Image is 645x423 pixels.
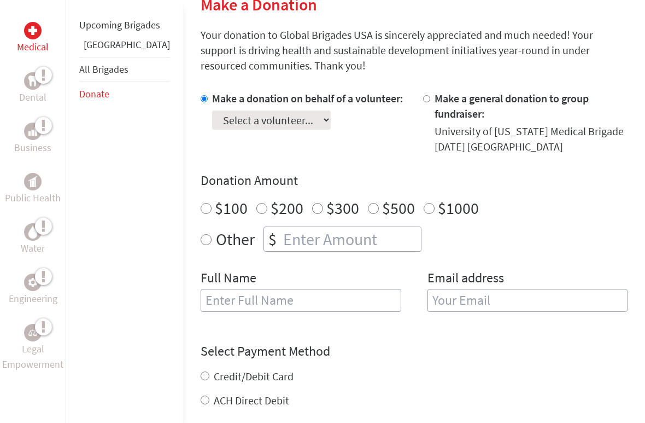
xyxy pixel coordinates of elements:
[216,227,255,252] label: Other
[382,198,415,218] label: $500
[79,19,160,31] a: Upcoming Brigades
[79,13,170,37] li: Upcoming Brigades
[435,124,628,154] div: University of [US_STATE] Medical Brigade [DATE] [GEOGRAPHIC_DATA]
[2,341,63,372] p: Legal Empowerment
[214,369,294,383] label: Credit/Debit Card
[271,198,303,218] label: $200
[21,241,45,256] p: Water
[28,76,37,86] img: Dental
[79,57,170,82] li: All Brigades
[264,227,281,251] div: $
[9,291,57,306] p: Engineering
[427,269,504,289] label: Email address
[24,123,42,140] div: Business
[17,39,49,55] p: Medical
[79,63,128,76] a: All Brigades
[28,278,37,287] img: Engineering
[28,225,37,238] img: Water
[9,274,57,306] a: EngineeringEngineering
[19,72,46,105] a: DentalDental
[14,140,51,155] p: Business
[24,324,42,341] div: Legal Empowerment
[201,27,628,73] p: Your donation to Global Brigades USA is sincerely appreciated and much needed! Your support is dr...
[14,123,51,155] a: BusinessBusiness
[79,82,170,106] li: Donate
[79,88,109,100] a: Donate
[17,22,49,55] a: MedicalMedical
[21,223,45,256] a: WaterWater
[435,91,589,120] label: Make a general donation to group fundraiser:
[438,198,479,218] label: $1000
[201,172,628,189] h4: Donation Amount
[201,343,628,360] h4: Select Payment Method
[24,22,42,39] div: Medical
[5,190,61,206] p: Public Health
[19,90,46,105] p: Dental
[326,198,359,218] label: $300
[214,393,289,407] label: ACH Direct Debit
[24,72,42,90] div: Dental
[28,329,37,336] img: Legal Empowerment
[215,198,248,218] label: $100
[24,223,42,241] div: Water
[201,289,401,312] input: Enter Full Name
[5,173,61,206] a: Public HealthPublic Health
[201,269,256,289] label: Full Name
[24,173,42,190] div: Public Health
[212,91,403,105] label: Make a donation on behalf of a volunteer:
[427,289,628,312] input: Your Email
[79,37,170,57] li: Guatemala
[84,38,170,51] a: [GEOGRAPHIC_DATA]
[28,26,37,35] img: Medical
[281,227,421,251] input: Enter Amount
[2,324,63,372] a: Legal EmpowermentLegal Empowerment
[24,274,42,291] div: Engineering
[28,176,37,187] img: Public Health
[28,127,37,136] img: Business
